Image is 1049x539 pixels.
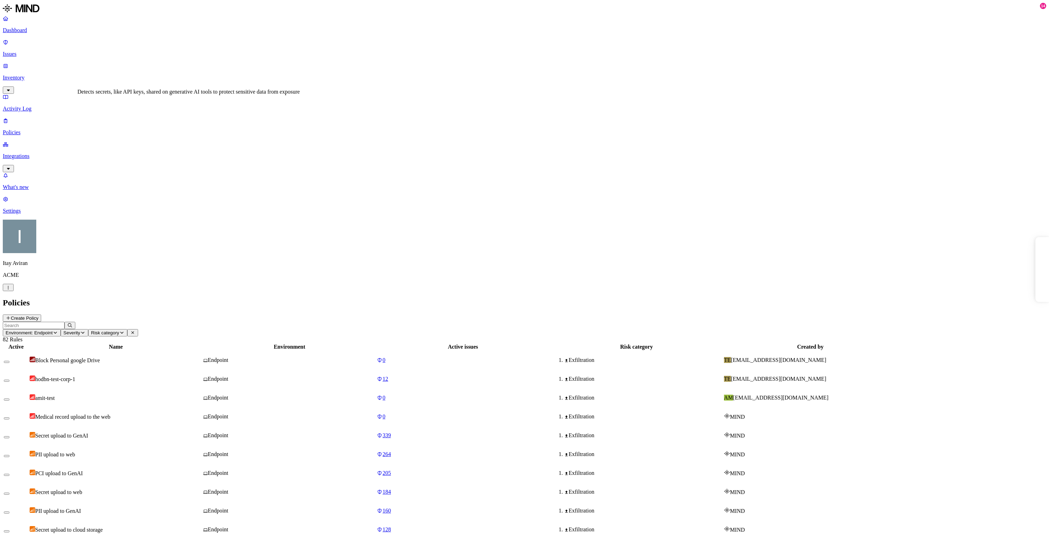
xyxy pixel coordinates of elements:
[3,322,65,329] input: Search
[724,451,730,456] img: mind-logo-icon.svg
[564,395,723,401] div: Exfiltration
[3,27,1046,33] p: Dashboard
[724,526,730,532] img: mind-logo-icon.svg
[377,344,549,350] div: Active issues
[30,507,35,513] img: severity-medium.svg
[730,451,745,457] span: MIND
[30,357,35,362] img: severity-critical.svg
[724,470,730,475] img: mind-logo-icon.svg
[3,298,1046,308] h2: Policies
[3,75,1046,81] p: Inventory
[724,488,730,494] img: mind-logo-icon.svg
[383,376,388,382] span: 12
[383,451,391,457] span: 264
[208,376,228,382] span: Endpoint
[377,376,549,382] a: 12
[564,451,723,457] div: Exfiltration
[30,375,35,381] img: severity-high.svg
[731,357,827,363] span: [EMAIL_ADDRESS][DOMAIN_NAME]
[730,508,745,514] span: MIND
[731,376,827,382] span: [EMAIL_ADDRESS][DOMAIN_NAME]
[4,344,28,350] div: Active
[564,526,723,533] div: Exfiltration
[208,357,228,363] span: Endpoint
[208,526,228,532] span: Endpoint
[1040,3,1046,9] div: 14
[3,208,1046,214] p: Settings
[208,470,228,476] span: Endpoint
[35,489,82,495] span: Secret upload to web
[730,433,745,439] span: MIND
[30,413,35,419] img: severity-high.svg
[30,344,202,350] div: Name
[30,432,35,438] img: severity-medium.svg
[564,357,723,363] div: Exfiltration
[35,433,88,439] span: Secret upload to GenAI
[3,336,22,342] span: 82 Rules
[208,395,228,401] span: Endpoint
[208,489,228,495] span: Endpoint
[208,508,228,514] span: Endpoint
[730,414,745,420] span: MIND
[383,395,385,401] span: 0
[724,357,731,363] span: TE
[377,432,549,439] a: 339
[564,376,723,382] div: Exfiltration
[383,526,391,532] span: 128
[564,413,723,420] div: Exfiltration
[724,432,730,438] img: mind-logo-icon.svg
[377,508,549,514] a: 160
[6,330,53,335] span: Environment: Endpoint
[730,489,745,495] span: MIND
[35,527,103,533] span: Secret upload to cloud storage
[35,414,110,420] span: Medical record upload to the web
[564,470,723,476] div: Exfiltration
[30,451,35,456] img: severity-medium.svg
[724,395,733,401] span: AM
[564,432,723,439] div: Exfiltration
[377,470,549,476] a: 205
[35,395,55,401] span: amit-test
[30,470,35,475] img: severity-medium.svg
[91,330,119,335] span: Risk category
[383,508,391,514] span: 160
[377,489,549,495] a: 184
[77,89,300,95] div: Detects secrets, like API keys, shared on generative AI tools to protect sensitive data from expo...
[383,470,391,476] span: 205
[63,330,80,335] span: Severity
[3,129,1046,136] p: Policies
[30,526,35,532] img: severity-medium.svg
[377,413,549,420] a: 0
[203,344,376,350] div: Environment
[383,489,391,495] span: 184
[383,357,385,363] span: 0
[730,470,745,476] span: MIND
[3,184,1046,190] p: What's new
[550,344,723,350] div: Risk category
[724,344,897,350] div: Created by
[35,470,83,476] span: PCI upload to GenAI
[3,220,36,253] img: Itay Aviran
[730,527,745,533] span: MIND
[377,395,549,401] a: 0
[383,413,385,419] span: 0
[377,526,549,533] a: 128
[383,432,391,438] span: 339
[208,451,228,457] span: Endpoint
[3,51,1046,57] p: Issues
[35,508,81,514] span: PII upload to GenAI
[30,488,35,494] img: severity-medium.svg
[35,357,100,363] span: Block Personal google Drive
[564,508,723,514] div: Exfiltration
[724,507,730,513] img: mind-logo-icon.svg
[3,314,41,322] button: Create Policy
[377,357,549,363] a: 0
[377,451,549,457] a: 264
[35,451,75,457] span: PII upload to web
[724,376,731,382] span: TE
[564,489,723,495] div: Exfiltration
[30,394,35,400] img: severity-high.svg
[3,272,1046,278] p: ACME
[3,3,39,14] img: MIND
[35,376,75,382] span: hodbn-test-corp-1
